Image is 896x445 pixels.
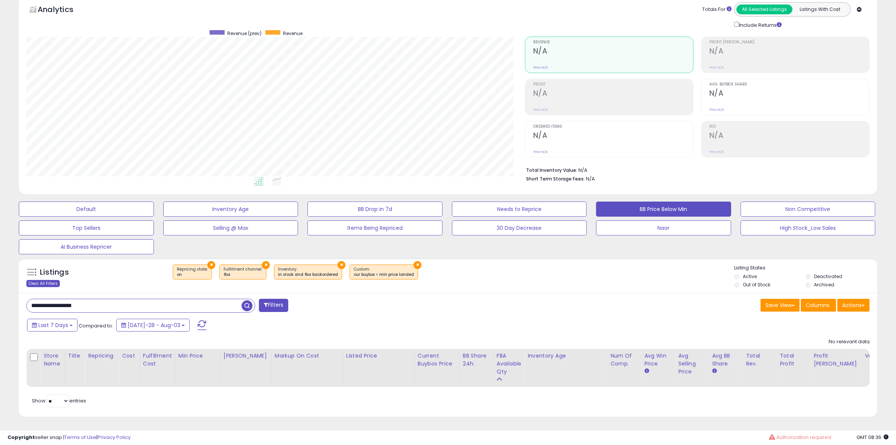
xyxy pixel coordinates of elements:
[644,368,649,375] small: Avg Win Price.
[38,321,68,329] span: Last 7 Days
[26,280,60,287] div: Clear All Filters
[526,167,577,173] b: Total Inventory Value:
[743,273,757,280] label: Active
[741,220,876,235] button: High Stock_Low Sales
[97,434,131,441] a: Privacy Policy
[19,202,154,217] button: Default
[709,89,869,99] h2: N/A
[709,125,869,129] span: ROI
[116,319,190,332] button: [DATE]-28 - Aug-03
[452,220,587,235] button: 30 Day Decrease
[283,30,303,37] span: Revenue
[712,368,716,375] small: Avg BB Share.
[814,273,842,280] label: Deactivated
[709,83,869,87] span: Avg. Buybox Share
[64,434,96,441] a: Terms of Use
[224,266,262,278] span: Fulfillment channel :
[44,352,62,368] div: Store Name
[709,131,869,141] h2: N/A
[814,352,858,368] div: Profit [PERSON_NAME]
[278,272,338,277] div: in stock and fba backordered
[463,352,490,368] div: BB Share 24h.
[224,352,268,360] div: [PERSON_NAME]
[709,65,724,70] small: Prev: N/A
[278,266,338,278] span: Inventory :
[780,352,807,368] div: Total Profit
[533,40,693,44] span: Revenue
[533,131,693,141] h2: N/A
[307,202,443,217] button: BB Drop in 7d
[596,202,731,217] button: BB Price Below Min
[801,299,836,312] button: Columns
[610,352,638,368] div: Num of Comp.
[709,150,724,154] small: Prev: N/A
[122,352,137,360] div: Cost
[526,176,585,182] b: Short Term Storage Fees:
[224,272,262,277] div: fba
[177,266,208,278] span: Repricing state :
[596,220,731,235] button: Naor
[275,352,340,360] div: Markup on Cost
[761,299,800,312] button: Save View
[709,47,869,57] h2: N/A
[533,125,693,129] span: Ordered Items
[829,338,870,346] div: No relevant data
[19,239,154,254] button: AI Business Repricer
[418,352,456,368] div: Current Buybox Price
[227,30,262,37] span: Revenue (prev)
[88,352,116,360] div: Repricing
[8,434,35,441] strong: Copyright
[32,397,86,404] span: Show: entries
[207,261,215,269] button: ×
[307,220,443,235] button: Items Being Repriced
[814,281,834,288] label: Archived
[746,352,773,368] div: Total Rev.
[856,434,888,441] span: 2025-08-11 08:36 GMT
[163,220,298,235] button: Selling @ Max
[38,4,88,17] h5: Analytics
[68,352,82,360] div: Title
[497,352,521,376] div: FBA Available Qty
[865,352,892,360] div: Velocity
[528,352,604,360] div: Inventory Age
[644,352,672,368] div: Avg Win Price
[709,107,724,112] small: Prev: N/A
[702,6,732,13] div: Totals For
[338,261,345,269] button: ×
[533,89,693,99] h2: N/A
[735,265,877,272] p: Listing States:
[8,434,131,441] div: seller snap | |
[452,202,587,217] button: Needs to Reprice
[271,349,343,387] th: The percentage added to the cost of goods (COGS) that forms the calculator for Min & Max prices.
[262,261,270,269] button: ×
[128,321,180,329] span: [DATE]-28 - Aug-03
[792,5,848,14] button: Listings With Cost
[533,83,693,87] span: Profit
[346,352,411,360] div: Listed Price
[19,220,154,235] button: Top Sellers
[743,281,770,288] label: Out of Stock
[414,261,421,269] button: ×
[27,319,78,332] button: Last 7 Days
[806,301,829,309] span: Columns
[533,107,548,112] small: Prev: N/A
[729,20,791,29] div: Include Returns
[259,299,288,312] button: Filters
[709,40,869,44] span: Profit [PERSON_NAME]
[354,272,414,277] div: cur buybox < min price landed
[526,165,864,174] li: N/A
[712,352,739,368] div: Avg BB Share
[533,47,693,57] h2: N/A
[177,272,208,277] div: on
[741,202,876,217] button: Non Competitive
[586,175,595,182] span: N/A
[163,202,298,217] button: Inventory Age
[678,352,706,376] div: Avg Selling Price
[40,267,69,278] h5: Listings
[79,322,113,329] span: Compared to:
[143,352,172,368] div: Fulfillment Cost
[837,299,870,312] button: Actions
[533,65,548,70] small: Prev: N/A
[533,150,548,154] small: Prev: N/A
[354,266,414,278] span: Custom:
